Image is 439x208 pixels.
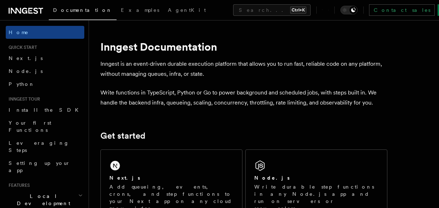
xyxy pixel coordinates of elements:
h1: Inngest Documentation [100,40,387,53]
a: Examples [117,2,164,19]
span: Inngest tour [6,96,40,102]
span: Local Development [6,193,78,207]
span: Next.js [9,55,43,61]
a: Home [6,26,84,39]
h2: Node.js [254,174,290,181]
button: Search...Ctrl+K [233,4,311,16]
span: Node.js [9,68,43,74]
button: Toggle dark mode [340,6,358,14]
span: AgentKit [168,7,206,13]
span: Install the SDK [9,107,83,113]
span: Leveraging Steps [9,140,69,153]
kbd: Ctrl+K [290,6,306,14]
a: Node.js [6,65,84,78]
a: Your first Functions [6,116,84,137]
p: Write functions in TypeScript, Python or Go to power background and scheduled jobs, with steps bu... [100,88,387,108]
span: Your first Functions [9,120,51,133]
p: Inngest is an event-driven durable execution platform that allows you to run fast, reliable code ... [100,59,387,79]
span: Features [6,182,30,188]
a: Contact sales [369,4,435,16]
span: Python [9,81,35,87]
a: Leveraging Steps [6,137,84,157]
a: AgentKit [164,2,210,19]
a: Get started [100,131,145,141]
a: Documentation [49,2,117,20]
span: Documentation [53,7,112,13]
span: Setting up your app [9,160,70,173]
span: Examples [121,7,159,13]
span: Home [9,29,29,36]
h2: Next.js [109,174,140,181]
a: Install the SDK [6,103,84,116]
span: Quick start [6,45,37,50]
a: Setting up your app [6,157,84,177]
a: Python [6,78,84,91]
a: Next.js [6,52,84,65]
